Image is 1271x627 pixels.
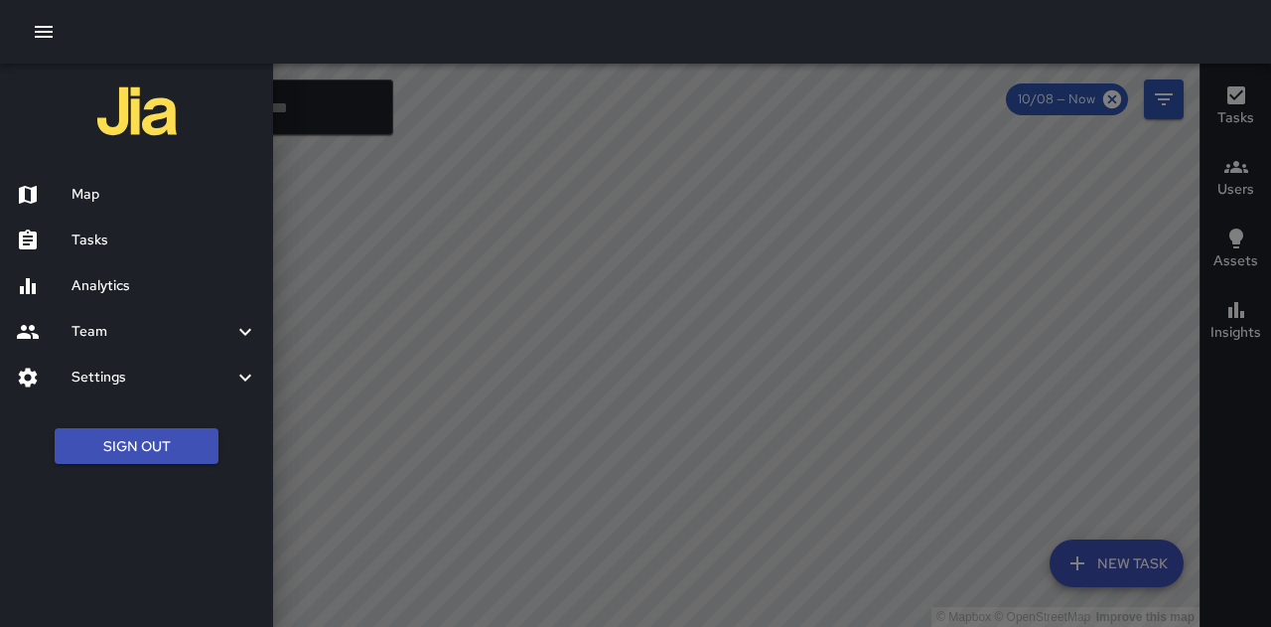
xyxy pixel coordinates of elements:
[97,72,177,151] img: jia-logo
[71,184,257,206] h6: Map
[71,230,257,251] h6: Tasks
[55,428,218,465] button: Sign Out
[71,275,257,297] h6: Analytics
[71,321,233,343] h6: Team
[71,367,233,389] h6: Settings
